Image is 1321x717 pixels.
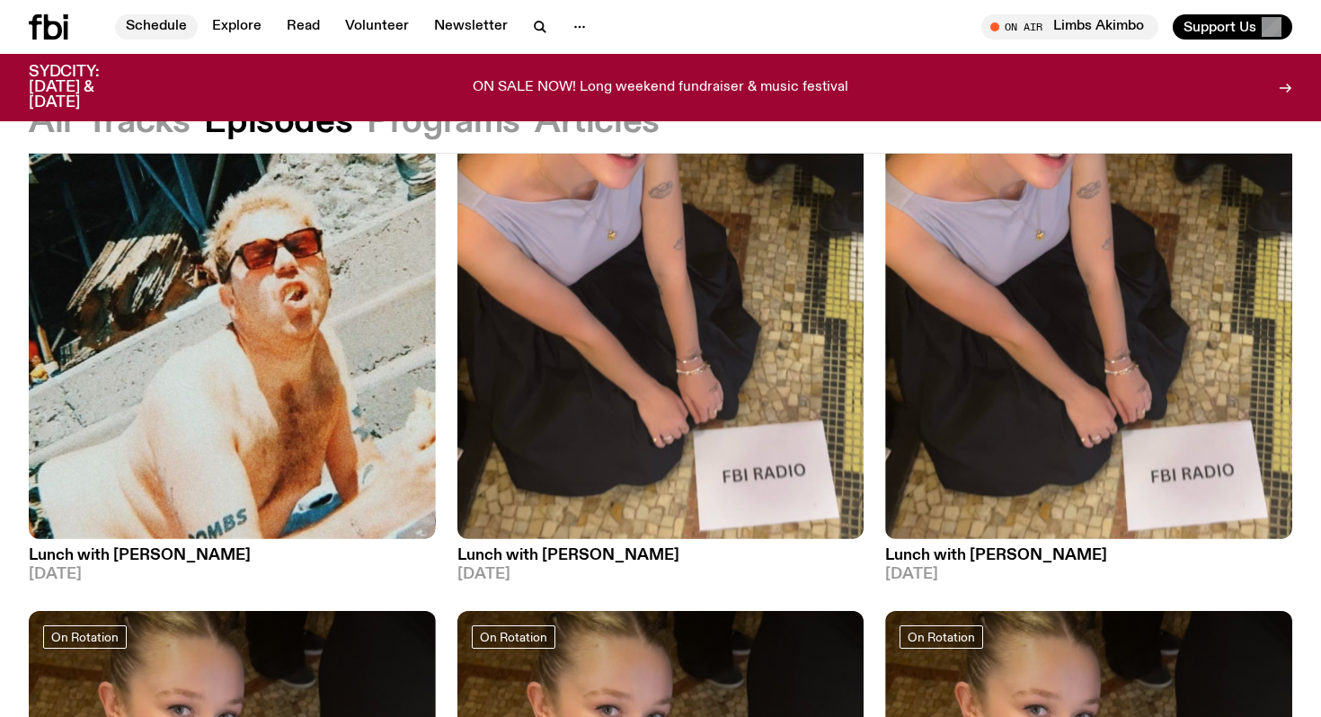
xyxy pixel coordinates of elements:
[276,14,331,40] a: Read
[457,548,864,563] h3: Lunch with [PERSON_NAME]
[29,567,436,582] span: [DATE]
[204,106,352,138] button: Episodes
[86,106,191,138] button: Tracks
[1184,19,1256,35] span: Support Us
[472,625,555,649] a: On Rotation
[115,14,198,40] a: Schedule
[473,80,848,96] p: ON SALE NOW! Long weekend fundraiser & music festival
[885,567,1292,582] span: [DATE]
[885,548,1292,563] h3: Lunch with [PERSON_NAME]
[885,539,1292,582] a: Lunch with [PERSON_NAME][DATE]
[29,106,72,138] button: All
[535,106,660,138] button: Articles
[457,539,864,582] a: Lunch with [PERSON_NAME][DATE]
[981,14,1158,40] button: On AirLimbs Akimbo
[29,65,144,111] h3: SYDCITY: [DATE] & [DATE]
[480,630,547,643] span: On Rotation
[29,548,436,563] h3: Lunch with [PERSON_NAME]
[423,14,519,40] a: Newsletter
[908,630,975,643] span: On Rotation
[1173,14,1292,40] button: Support Us
[900,625,983,649] a: On Rotation
[457,567,864,582] span: [DATE]
[51,630,119,643] span: On Rotation
[201,14,272,40] a: Explore
[29,539,436,582] a: Lunch with [PERSON_NAME][DATE]
[43,625,127,649] a: On Rotation
[367,106,520,138] button: Programs
[334,14,420,40] a: Volunteer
